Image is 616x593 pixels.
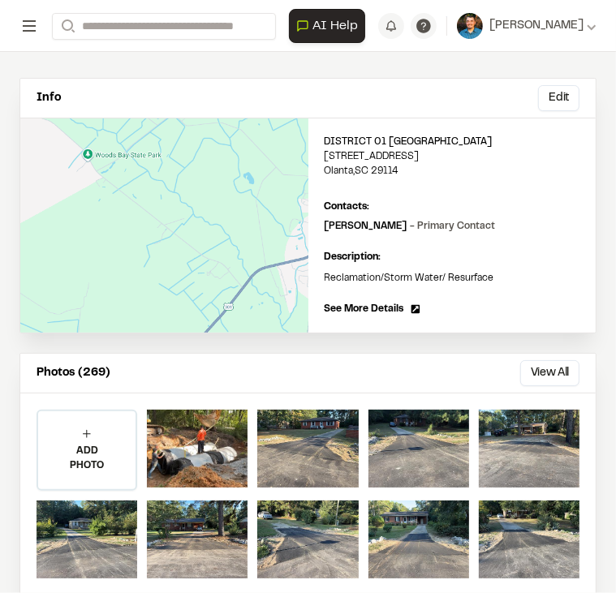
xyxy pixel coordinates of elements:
[325,250,580,264] p: Description:
[325,271,580,286] p: Reclamation/Storm Water/ Resurface
[520,360,579,386] button: View All
[457,13,597,39] button: [PERSON_NAME]
[325,219,496,234] p: [PERSON_NAME]
[38,444,136,473] p: ADD PHOTO
[289,9,372,43] div: Open AI Assistant
[52,13,81,40] button: Search
[325,135,580,149] h2: District 01 [GEOGRAPHIC_DATA]
[411,222,496,230] span: - Primary Contact
[489,17,584,35] span: [PERSON_NAME]
[325,149,580,164] p: [STREET_ADDRESS]
[538,85,579,111] button: Edit
[325,302,404,316] span: See More Details
[457,13,483,39] img: User
[289,9,365,43] button: Open AI Assistant
[37,364,110,382] p: Photos (269)
[325,164,580,178] p: Olanta , SC 29114
[312,16,358,36] span: AI Help
[325,200,370,214] p: Contacts:
[37,89,61,107] p: Info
